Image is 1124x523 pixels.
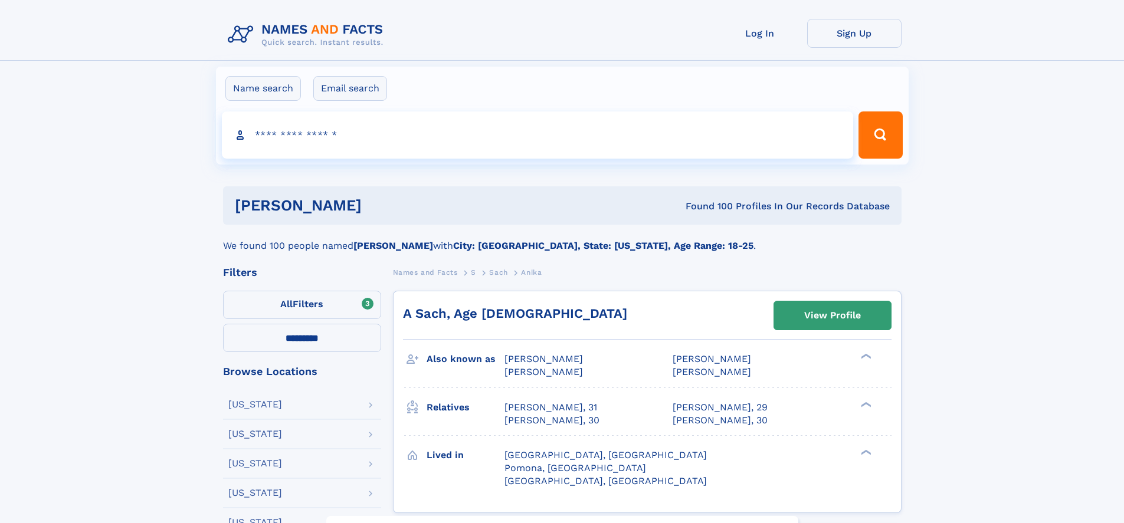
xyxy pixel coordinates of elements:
[489,265,507,279] a: Sach
[858,448,872,456] div: ❯
[804,302,861,329] div: View Profile
[228,488,282,498] div: [US_STATE]
[858,353,872,360] div: ❯
[471,268,476,277] span: S
[673,366,751,377] span: [PERSON_NAME]
[523,200,890,213] div: Found 100 Profiles In Our Records Database
[223,291,381,319] label: Filters
[453,240,753,251] b: City: [GEOGRAPHIC_DATA], State: [US_STATE], Age Range: 18-25
[521,268,542,277] span: Anika
[223,267,381,278] div: Filters
[673,353,751,364] span: [PERSON_NAME]
[223,225,902,253] div: We found 100 people named with .
[235,198,524,213] h1: [PERSON_NAME]
[673,414,768,427] a: [PERSON_NAME], 30
[713,19,807,48] a: Log In
[223,19,393,51] img: Logo Names and Facts
[427,445,504,465] h3: Lived in
[489,268,507,277] span: Sach
[471,265,476,279] a: S
[673,401,768,414] a: [PERSON_NAME], 29
[858,400,872,408] div: ❯
[504,353,583,364] span: [PERSON_NAME]
[228,459,282,468] div: [US_STATE]
[427,349,504,369] h3: Also known as
[807,19,902,48] a: Sign Up
[774,301,891,330] a: View Profile
[353,240,433,251] b: [PERSON_NAME]
[427,397,504,417] h3: Relatives
[504,462,646,473] span: Pomona, [GEOGRAPHIC_DATA]
[228,400,282,409] div: [US_STATE]
[858,111,902,159] button: Search Button
[504,475,707,486] span: [GEOGRAPHIC_DATA], [GEOGRAPHIC_DATA]
[313,76,387,101] label: Email search
[222,111,854,159] input: search input
[504,414,599,427] a: [PERSON_NAME], 30
[504,366,583,377] span: [PERSON_NAME]
[225,76,301,101] label: Name search
[504,449,707,460] span: [GEOGRAPHIC_DATA], [GEOGRAPHIC_DATA]
[228,429,282,439] div: [US_STATE]
[504,401,597,414] a: [PERSON_NAME], 31
[403,306,627,321] a: A Sach, Age [DEMOGRAPHIC_DATA]
[223,366,381,377] div: Browse Locations
[393,265,458,279] a: Names and Facts
[280,298,293,310] span: All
